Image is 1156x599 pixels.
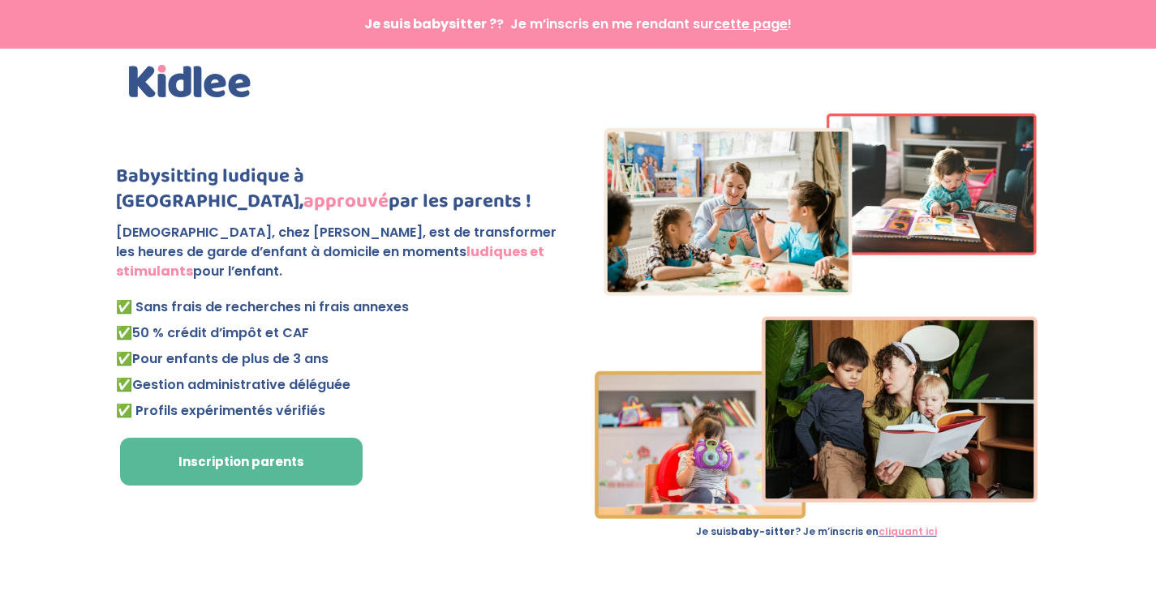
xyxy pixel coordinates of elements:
p: ? Je m’inscris en me rendant sur ! [129,18,1028,31]
span: ✅ Profils expérimentés vérifiés [116,401,325,420]
h1: Babysitting ludique à [GEOGRAPHIC_DATA], par les parents ! [116,164,565,222]
strong: approuvé [303,186,389,217]
strong: ✅ [116,349,132,368]
p: [DEMOGRAPHIC_DATA], chez [PERSON_NAME], est de transformer les heures de garde d’enfant à domicil... [116,223,565,294]
strong: ✅ [116,323,132,342]
img: Kidlee - Logo [129,65,251,97]
span: cette page [714,15,788,33]
strong: ludiques et stimulants [116,242,544,280]
strong: baby-sitter [731,524,795,538]
a: cliquant ici [879,524,937,538]
span: 50 % crédit d’impôt et CAF Pour enfants de plus de 3 ans [116,323,329,368]
strong: Je suis babysitter ? [364,15,496,33]
a: Inscription parents [120,438,363,486]
span: ✅Gestion administrative déléguée [116,375,350,394]
span: ✅ Sans frais de recherches ni frais annexes [116,297,409,316]
p: Je suis ? Je m’inscris en [592,527,1041,537]
picture: Imgs-2 [595,504,1038,524]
